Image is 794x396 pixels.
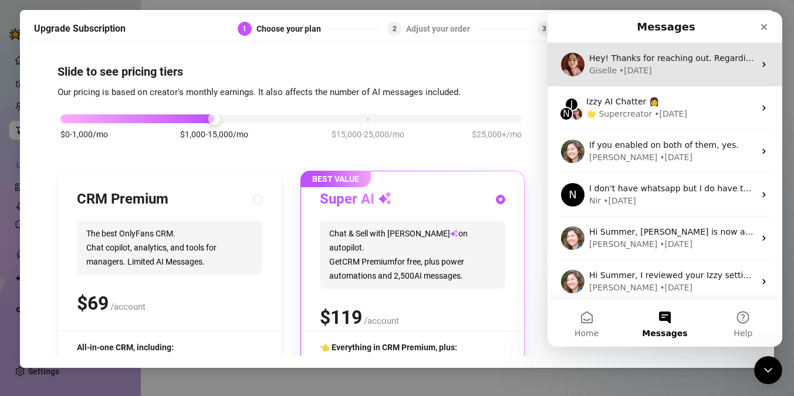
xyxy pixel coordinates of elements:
[110,302,146,312] span: /account
[393,25,397,33] span: 2
[27,317,51,326] span: Home
[77,292,109,314] span: $
[58,63,736,80] h4: Slide to see pricing tiers
[364,316,399,326] span: /account
[13,215,37,238] img: Profile image for Ella
[77,221,262,275] span: The best OnlyFans CRM. Chat copilot, analytics, and tools for managers. Limited AI Messages.
[320,343,457,352] span: 👈 Everything in CRM Premium, plus:
[320,190,392,209] h3: Super AI
[56,183,89,195] div: • [DATE]
[157,288,235,335] button: Help
[42,226,110,239] div: [PERSON_NAME]
[42,172,370,181] span: I don't have whatsapp but I do have telegram. I just messaged you on telegram
[186,317,205,326] span: Help
[78,288,156,335] button: Messages
[13,258,37,282] img: Profile image for Ella
[242,25,246,33] span: 1
[754,356,782,384] iframe: Intercom live chat
[406,22,477,36] div: Adjust your order
[256,22,328,36] div: Choose your plan
[77,343,174,352] span: All-in-one CRM, including:
[548,12,782,347] iframe: Intercom live chat
[42,183,53,195] div: Nir
[77,190,168,209] h3: CRM Premium
[180,128,248,141] span: $1,000-15,000/mo
[112,270,145,282] div: • [DATE]
[42,215,709,225] span: Hi Summer, [PERSON_NAME] is now active on your account and ready to be turned on. Let me know if ...
[320,306,362,329] span: $
[332,128,404,141] span: $15,000-25,000/mo
[58,87,461,97] span: Our pricing is based on creator's monthly earnings. It also affects the number of AI messages inc...
[60,128,108,141] span: $0-1,000/mo
[112,226,145,239] div: • [DATE]
[542,25,546,33] span: 3
[320,221,505,289] span: Chat & Sell with [PERSON_NAME] on autopilot. Get CRM Premium for free, plus power automations and...
[42,270,110,282] div: [PERSON_NAME]
[472,128,522,141] span: $25,000+/mo
[300,171,371,187] span: BEST VALUE
[34,22,126,36] h5: Upgrade Subscription
[94,317,140,326] span: Messages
